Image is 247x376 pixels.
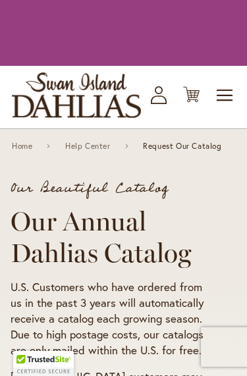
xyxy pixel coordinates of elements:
div: TrustedSite Certified [13,351,74,376]
a: Home [12,142,32,151]
p: U.S. Customers who have ordered from us in the past 3 years will automatically receive a catalog ... [11,279,210,358]
span: Request Our Catalog [143,142,221,151]
a: store logo [12,72,141,118]
p: Our Beautiful Catalog [11,182,210,195]
h1: Our Annual Dahlias Catalog [11,205,210,269]
a: Help Center [65,142,111,151]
